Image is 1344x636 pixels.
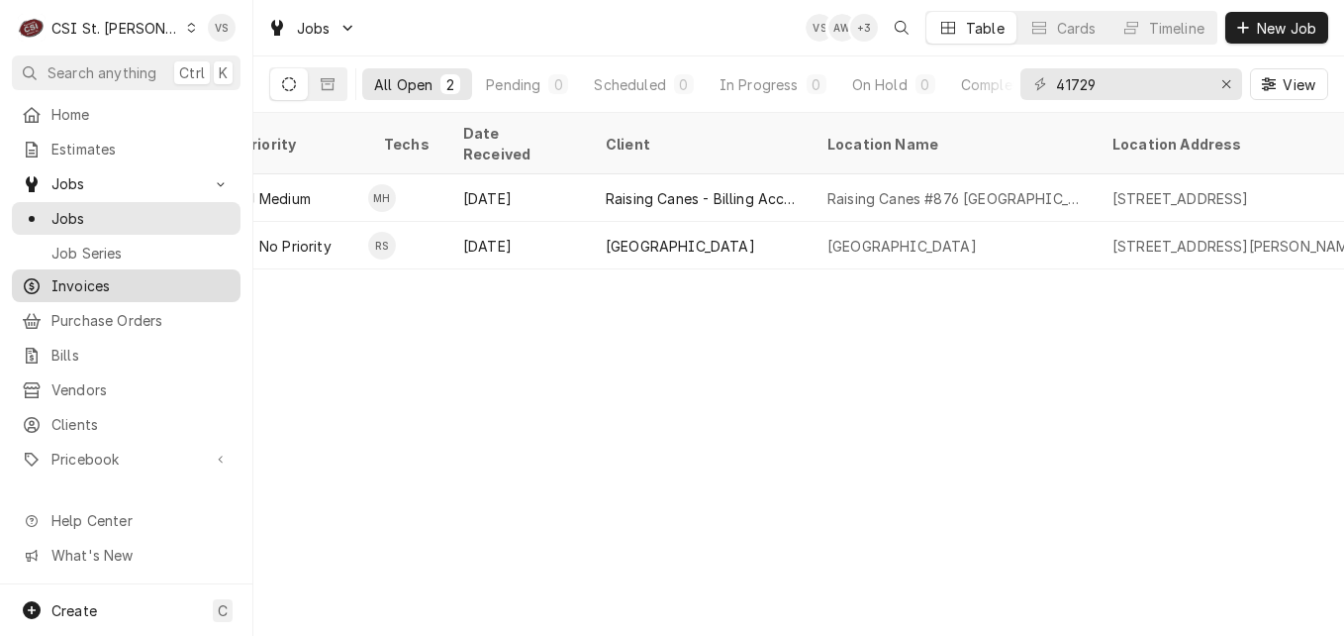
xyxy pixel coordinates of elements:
span: No Priority [259,236,332,257]
button: Erase input [1210,68,1242,100]
div: VS [806,14,833,42]
span: Create [51,602,97,619]
button: Search anythingCtrlK [12,55,240,90]
span: Clients [51,414,231,435]
span: Estimates [51,139,231,159]
a: Go to Pricebook [12,443,240,476]
div: CSI St. Louis's Avatar [18,14,46,42]
div: [GEOGRAPHIC_DATA] [606,236,755,257]
span: Ctrl [179,62,205,83]
div: Raising Canes - Billing Account [606,188,796,209]
span: Purchase Orders [51,310,231,331]
div: Raising Canes #876 [GEOGRAPHIC_DATA] [827,188,1081,209]
div: Ryan Smith's Avatar [368,232,396,260]
div: Timeline [1149,18,1204,39]
div: All Open [374,74,432,95]
span: Jobs [51,173,201,194]
div: C [18,14,46,42]
div: On Hold [852,74,908,95]
div: Priority [241,134,348,155]
span: Bills [51,345,231,366]
div: MH [368,184,396,212]
span: Vendors [51,379,231,400]
span: Jobs [297,18,331,39]
div: Techs [384,134,432,155]
a: Vendors [12,373,240,406]
div: Cards [1057,18,1097,39]
div: + 3 [850,14,878,42]
a: Invoices [12,269,240,302]
button: Open search [886,12,917,44]
div: [GEOGRAPHIC_DATA] [827,236,977,257]
span: Jobs [51,208,231,229]
div: 0 [919,74,931,95]
div: Scheduled [594,74,665,95]
div: [DATE] [447,222,590,269]
div: Location Name [827,134,1077,155]
span: Medium [259,188,311,209]
input: Keyword search [1056,68,1204,100]
div: Alexandria Wilp's Avatar [828,14,856,42]
a: Go to What's New [12,539,240,572]
div: AW [828,14,856,42]
div: Moe Hamed's Avatar [368,184,396,212]
span: Job Series [51,243,231,264]
div: [STREET_ADDRESS] [1112,188,1249,209]
div: 2 [444,74,456,95]
div: Client [606,134,792,155]
div: Completed [961,74,1035,95]
button: View [1250,68,1328,100]
div: Vicky Stuesse's Avatar [208,14,236,42]
a: Home [12,98,240,131]
div: CSI St. [PERSON_NAME] [51,18,180,39]
div: In Progress [720,74,799,95]
div: Date Received [463,123,570,164]
div: Table [966,18,1005,39]
span: Pricebook [51,449,201,470]
a: Purchase Orders [12,304,240,337]
div: 0 [678,74,690,95]
div: 0 [811,74,822,95]
div: Vicky Stuesse's Avatar [806,14,833,42]
span: C [218,600,228,621]
div: VS [208,14,236,42]
span: What's New [51,545,229,566]
a: Go to Jobs [259,12,364,45]
a: Clients [12,408,240,441]
span: New Job [1253,18,1320,39]
button: New Job [1225,12,1328,44]
div: RS [368,232,396,260]
a: Job Series [12,237,240,269]
span: Home [51,104,231,125]
span: K [219,62,228,83]
span: Help Center [51,510,229,531]
span: Search anything [48,62,156,83]
a: Estimates [12,133,240,165]
span: Invoices [51,275,231,296]
div: 0 [552,74,564,95]
div: [DATE] [447,174,590,222]
div: Pending [486,74,540,95]
a: Jobs [12,202,240,235]
a: Bills [12,339,240,371]
a: Go to Help Center [12,504,240,537]
a: Go to Jobs [12,167,240,200]
span: View [1279,74,1319,95]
